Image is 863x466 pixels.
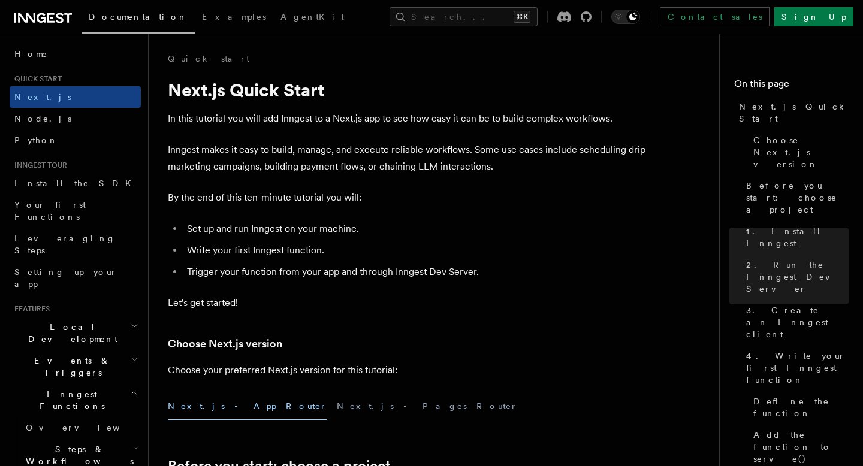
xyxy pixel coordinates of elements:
[753,395,849,419] span: Define the function
[14,114,71,123] span: Node.js
[753,134,849,170] span: Choose Next.js version
[168,393,327,420] button: Next.js - App Router
[749,391,849,424] a: Define the function
[741,299,849,345] a: 3. Create an Inngest client
[337,393,518,420] button: Next.js - Pages Router
[14,200,86,222] span: Your first Functions
[10,316,141,350] button: Local Development
[660,7,770,26] a: Contact sales
[746,259,849,295] span: 2. Run the Inngest Dev Server
[14,267,117,289] span: Setting up your app
[168,79,647,101] h1: Next.js Quick Start
[168,362,647,379] p: Choose your preferred Next.js version for this tutorial:
[82,4,195,34] a: Documentation
[10,74,62,84] span: Quick start
[10,388,129,412] span: Inngest Functions
[741,345,849,391] a: 4. Write your first Inngest function
[10,228,141,261] a: Leveraging Steps
[734,96,849,129] a: Next.js Quick Start
[749,129,849,175] a: Choose Next.js version
[753,429,849,465] span: Add the function to serve()
[10,43,141,65] a: Home
[168,110,647,127] p: In this tutorial you will add Inngest to a Next.js app to see how easy it can be to build complex...
[14,48,48,60] span: Home
[183,220,647,237] li: Set up and run Inngest on your machine.
[746,225,849,249] span: 1. Install Inngest
[89,12,188,22] span: Documentation
[10,261,141,295] a: Setting up your app
[195,4,273,32] a: Examples
[168,141,647,175] p: Inngest makes it easy to build, manage, and execute reliable workflows. Some use cases include sc...
[746,304,849,340] span: 3. Create an Inngest client
[168,189,647,206] p: By the end of this ten-minute tutorial you will:
[746,180,849,216] span: Before you start: choose a project
[14,234,116,255] span: Leveraging Steps
[273,4,351,32] a: AgentKit
[10,161,67,170] span: Inngest tour
[741,175,849,220] a: Before you start: choose a project
[14,92,71,102] span: Next.js
[774,7,853,26] a: Sign Up
[10,355,131,379] span: Events & Triggers
[10,129,141,151] a: Python
[10,383,141,417] button: Inngest Functions
[280,12,344,22] span: AgentKit
[734,77,849,96] h4: On this page
[739,101,849,125] span: Next.js Quick Start
[10,86,141,108] a: Next.js
[168,335,282,352] a: Choose Next.js version
[10,173,141,194] a: Install the SDK
[741,220,849,254] a: 1. Install Inngest
[10,304,50,314] span: Features
[514,11,530,23] kbd: ⌘K
[10,321,131,345] span: Local Development
[202,12,266,22] span: Examples
[10,350,141,383] button: Events & Triggers
[183,264,647,280] li: Trigger your function from your app and through Inngest Dev Server.
[21,417,141,438] a: Overview
[741,254,849,299] a: 2. Run the Inngest Dev Server
[746,350,849,386] span: 4. Write your first Inngest function
[390,7,538,26] button: Search...⌘K
[14,178,138,188] span: Install the SDK
[14,135,58,145] span: Python
[183,242,647,259] li: Write your first Inngest function.
[168,53,249,65] a: Quick start
[26,423,149,432] span: Overview
[10,194,141,228] a: Your first Functions
[168,295,647,311] p: Let's get started!
[10,108,141,129] a: Node.js
[611,10,640,24] button: Toggle dark mode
